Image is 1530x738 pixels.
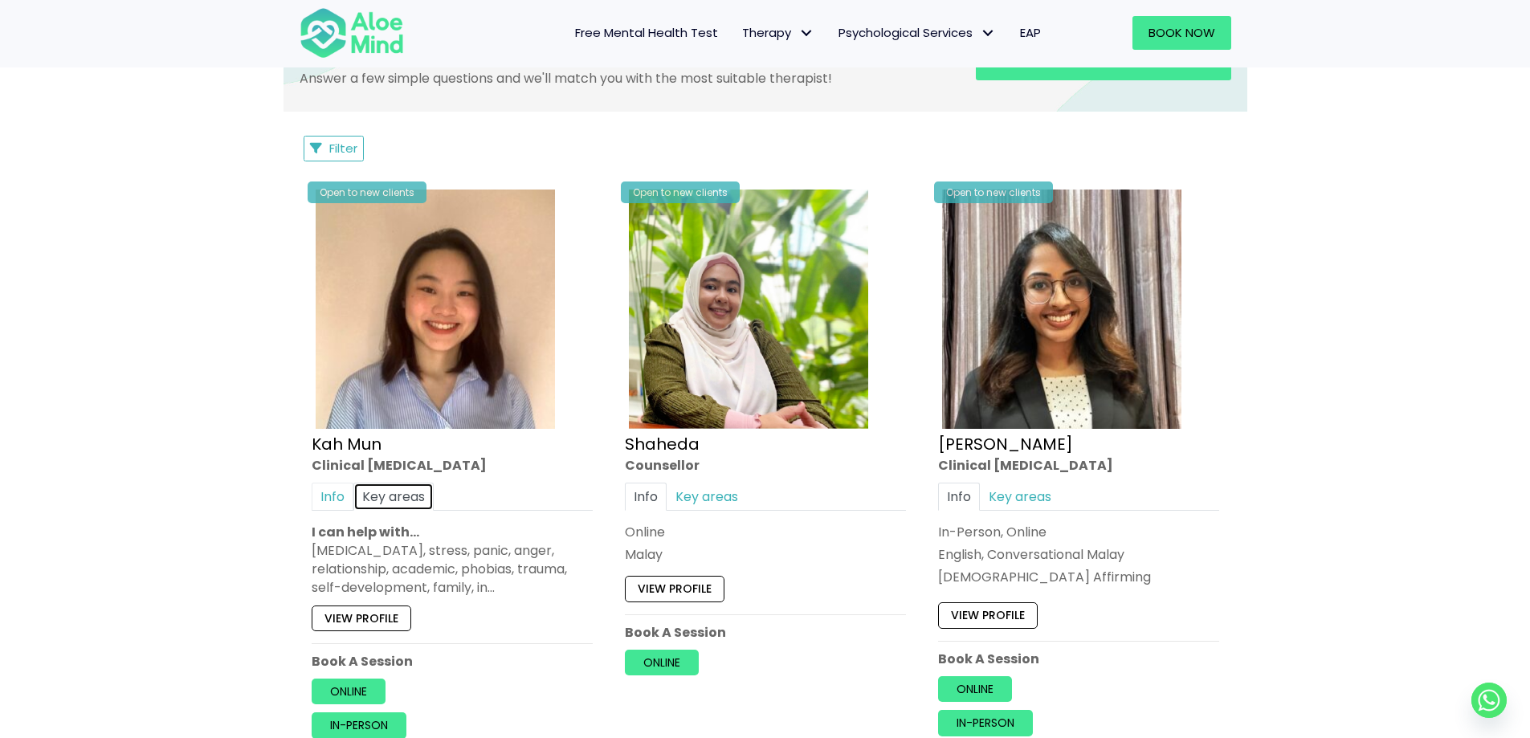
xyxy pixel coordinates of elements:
[563,16,730,50] a: Free Mental Health Test
[312,455,593,474] div: Clinical [MEDICAL_DATA]
[730,16,826,50] a: TherapyTherapy: submenu
[625,576,724,601] a: View profile
[938,602,1038,628] a: View profile
[625,432,700,455] a: Shaheda
[312,523,593,541] p: I can help with…
[629,190,868,429] img: Shaheda Counsellor
[300,6,404,59] img: Aloe mind Logo
[977,22,1000,45] span: Psychological Services: submenu
[1020,24,1041,41] span: EAP
[938,432,1073,455] a: [PERSON_NAME]
[312,652,593,671] p: Book A Session
[1132,16,1231,50] a: Book Now
[304,136,365,161] button: Filter Listings
[312,605,411,630] a: View profile
[625,483,667,511] a: Info
[300,69,952,88] p: Answer a few simple questions and we'll match you with the most suitable therapist!
[308,181,426,203] div: Open to new clients
[938,523,1219,541] div: In-Person, Online
[795,22,818,45] span: Therapy: submenu
[329,140,357,157] span: Filter
[938,483,980,511] a: Info
[312,541,593,597] div: [MEDICAL_DATA], stress, panic, anger, relationship, academic, phobias, trauma, self-development, ...
[625,622,906,641] p: Book A Session
[425,16,1053,50] nav: Menu
[1471,683,1507,718] a: Whatsapp
[575,24,718,41] span: Free Mental Health Test
[942,190,1181,429] img: croped-Anita_Profile-photo-300×300
[1008,16,1053,50] a: EAP
[312,679,386,704] a: Online
[934,181,1053,203] div: Open to new clients
[621,181,740,203] div: Open to new clients
[625,650,699,675] a: Online
[938,545,1219,564] p: English, Conversational Malay
[316,190,555,429] img: Kah Mun-profile-crop-300×300
[667,483,747,511] a: Key areas
[938,568,1219,586] div: [DEMOGRAPHIC_DATA] Affirming
[353,483,434,511] a: Key areas
[625,545,906,564] p: Malay
[826,16,1008,50] a: Psychological ServicesPsychological Services: submenu
[838,24,996,41] span: Psychological Services
[625,455,906,474] div: Counsellor
[938,455,1219,474] div: Clinical [MEDICAL_DATA]
[980,483,1060,511] a: Key areas
[312,483,353,511] a: Info
[312,432,381,455] a: Kah Mun
[938,676,1012,702] a: Online
[625,523,906,541] div: Online
[742,24,814,41] span: Therapy
[938,710,1033,736] a: In-person
[938,650,1219,668] p: Book A Session
[312,712,406,738] a: In-person
[1149,24,1215,41] span: Book Now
